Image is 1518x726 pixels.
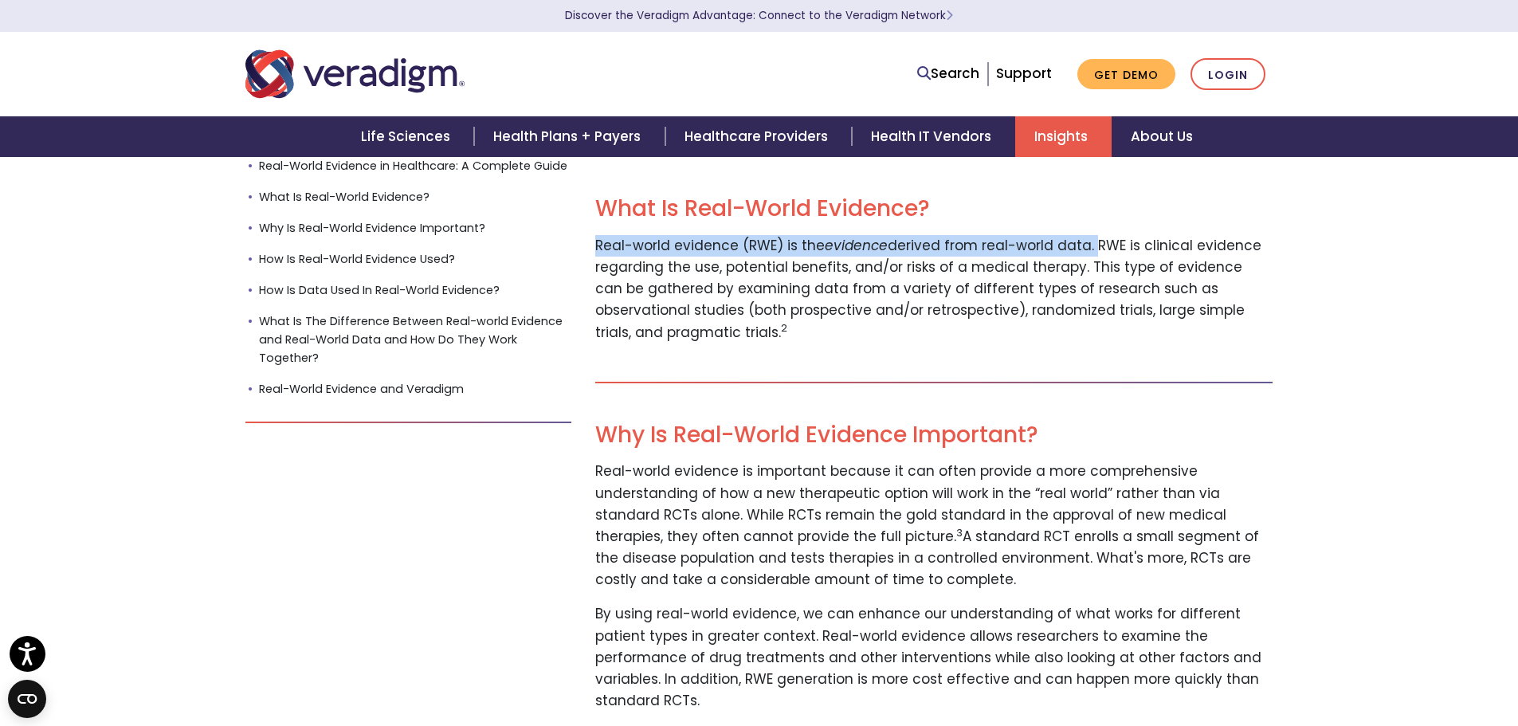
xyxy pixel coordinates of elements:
[781,321,787,335] sup: 2
[1190,58,1265,91] a: Login
[1015,116,1112,157] a: Insights
[1077,59,1175,90] a: Get Demo
[946,8,953,23] span: Learn More
[595,603,1273,712] p: By using real-world evidence, we can enhance our understanding of what works for different patien...
[595,235,1273,343] p: Real-world evidence (RWE) is the derived from real-world data. RWE is clinical evidence regarding...
[565,8,953,23] a: Discover the Veradigm Advantage: Connect to the Veradigm NetworkLearn More
[917,63,979,84] a: Search
[245,48,465,100] img: Veradigm logo
[825,236,888,255] em: evidence
[342,116,474,157] a: Life Sciences
[595,461,1273,591] p: Real-world evidence is important because it can often provide a more comprehensive understanding ...
[996,64,1052,83] a: Support
[1112,116,1212,157] a: About Us
[595,422,1273,449] h2: Why Is Real-World Evidence Important?
[1212,611,1499,707] iframe: Drift Chat Widget
[245,247,572,272] a: How Is Real-World Evidence Used?
[245,185,572,210] a: What Is Real-World Evidence?
[245,377,572,402] a: Real-World Evidence and Veradigm
[245,216,572,241] a: Why Is Real-World Evidence Important?
[474,116,665,157] a: Health Plans + Payers
[245,154,572,179] a: Real-World Evidence in Healthcare: A Complete Guide
[245,309,572,371] a: What Is The Difference Between Real-world Evidence and Real-World Data and How Do They Work Toget...
[8,680,46,718] button: Open CMP widget
[665,116,852,157] a: Healthcare Providers
[245,278,572,303] a: How Is Data Used In Real-World Evidence?
[852,116,1015,157] a: Health IT Vendors
[956,526,963,540] sup: 3
[595,195,1273,222] h2: What Is Real-World Evidence?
